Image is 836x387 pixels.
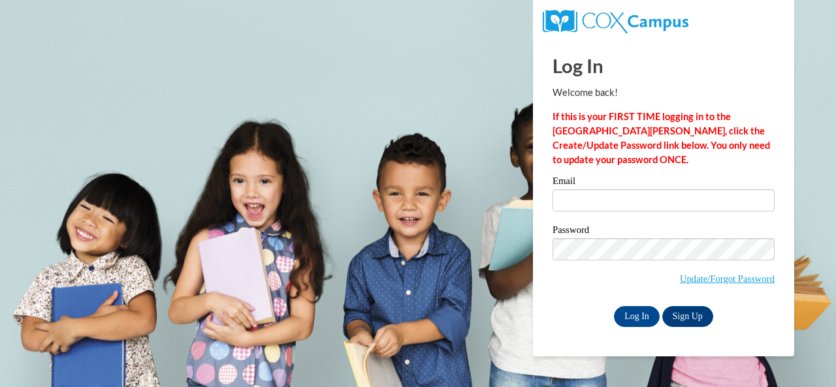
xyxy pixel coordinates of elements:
label: Email [553,176,775,189]
strong: If this is your FIRST TIME logging in to the [GEOGRAPHIC_DATA][PERSON_NAME], click the Create/Upd... [553,111,770,165]
img: COX Campus [543,10,688,33]
h1: Log In [553,52,775,79]
a: Update/Forgot Password [680,273,775,284]
a: COX Campus [543,15,688,26]
a: Sign Up [662,306,713,327]
input: Log In [614,306,660,327]
p: Welcome back! [553,85,775,100]
label: Password [553,225,775,238]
